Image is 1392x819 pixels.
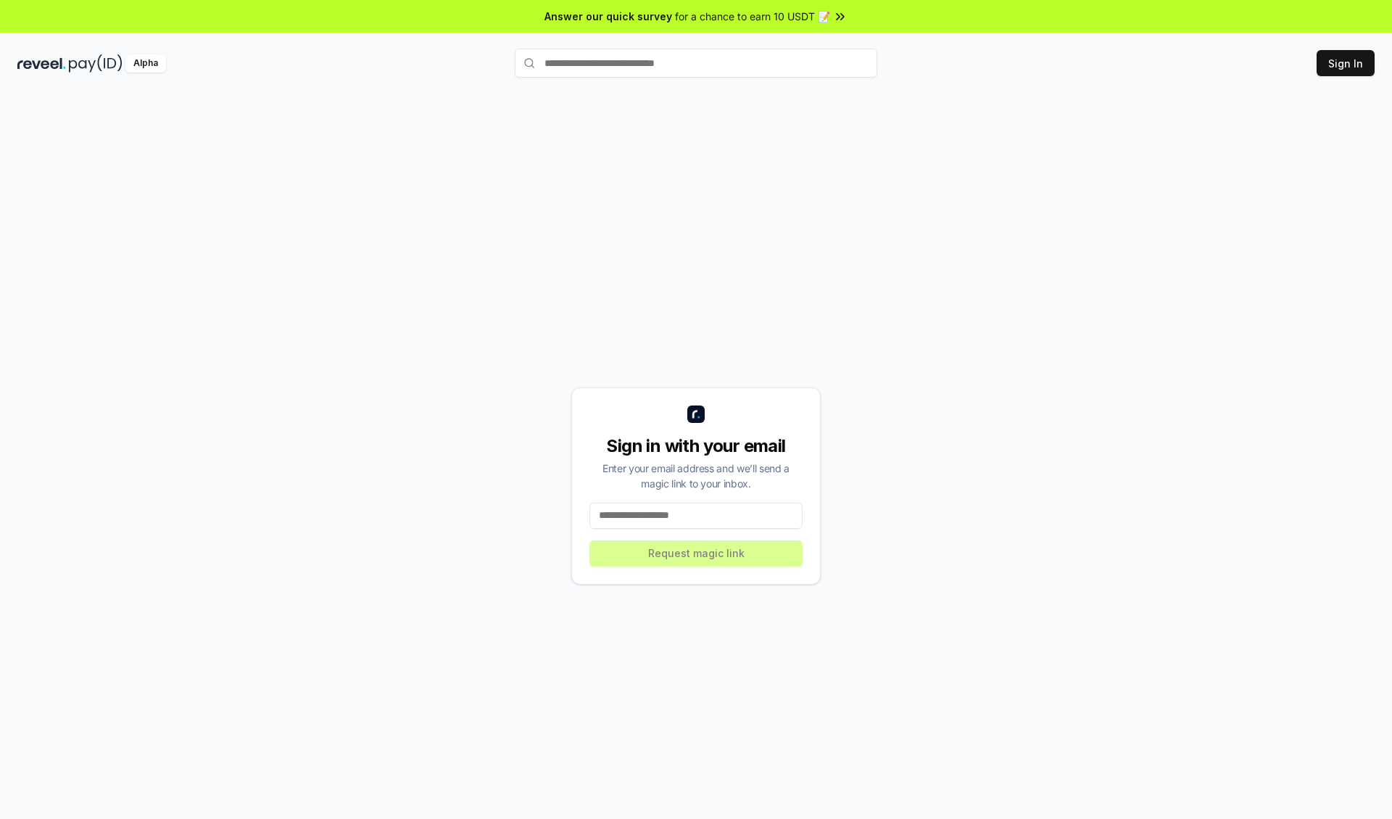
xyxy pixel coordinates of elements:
span: Answer our quick survey [544,9,672,24]
div: Enter your email address and we’ll send a magic link to your inbox. [589,461,803,491]
button: Sign In [1317,50,1375,76]
img: pay_id [69,54,123,73]
img: reveel_dark [17,54,66,73]
div: Alpha [125,54,166,73]
span: for a chance to earn 10 USDT 📝 [675,9,830,24]
div: Sign in with your email [589,435,803,458]
img: logo_small [687,406,705,423]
